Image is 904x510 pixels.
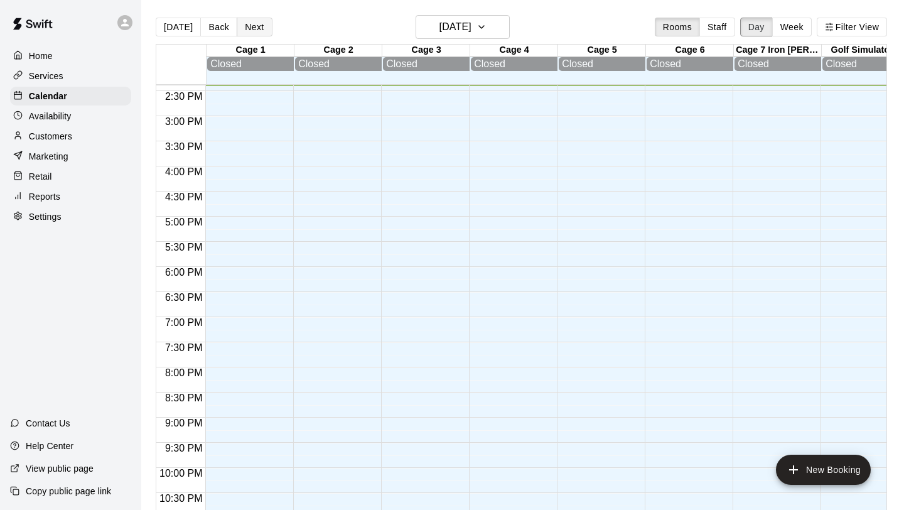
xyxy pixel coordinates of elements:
[162,242,206,252] span: 5:30 PM
[562,58,642,70] div: Closed
[386,58,466,70] div: Closed
[470,45,558,57] div: Cage 4
[26,485,111,497] p: Copy public page link
[26,417,70,430] p: Contact Us
[29,110,72,122] p: Availability
[162,116,206,127] span: 3:00 PM
[29,190,60,203] p: Reports
[776,455,871,485] button: add
[10,67,131,85] a: Services
[29,90,67,102] p: Calendar
[29,210,62,223] p: Settings
[10,147,131,166] a: Marketing
[646,45,734,57] div: Cage 6
[10,87,131,106] a: Calendar
[655,18,700,36] button: Rooms
[162,418,206,428] span: 9:00 PM
[200,18,237,36] button: Back
[439,18,471,36] h6: [DATE]
[734,45,822,57] div: Cage 7 Iron [PERSON_NAME]
[382,45,470,57] div: Cage 3
[162,317,206,328] span: 7:00 PM
[162,166,206,177] span: 4:00 PM
[162,91,206,102] span: 2:30 PM
[29,50,53,62] p: Home
[558,45,646,57] div: Cage 5
[156,493,205,504] span: 10:30 PM
[156,18,201,36] button: [DATE]
[474,58,554,70] div: Closed
[162,217,206,227] span: 5:00 PM
[207,45,294,57] div: Cage 1
[740,18,773,36] button: Day
[29,170,52,183] p: Retail
[162,192,206,202] span: 4:30 PM
[294,45,382,57] div: Cage 2
[156,468,205,479] span: 10:00 PM
[162,292,206,303] span: 6:30 PM
[162,267,206,278] span: 6:00 PM
[29,70,63,82] p: Services
[29,130,72,143] p: Customers
[162,443,206,453] span: 9:30 PM
[10,187,131,206] a: Reports
[738,58,818,70] div: Closed
[162,393,206,403] span: 8:30 PM
[699,18,735,36] button: Staff
[26,440,73,452] p: Help Center
[10,127,131,146] a: Customers
[237,18,272,36] button: Next
[162,367,206,378] span: 8:00 PM
[10,46,131,65] a: Home
[162,342,206,353] span: 7:30 PM
[10,167,131,186] a: Retail
[162,141,206,152] span: 3:30 PM
[10,107,131,126] a: Availability
[29,150,68,163] p: Marketing
[26,462,94,475] p: View public page
[817,18,887,36] button: Filter View
[210,58,291,70] div: Closed
[650,58,730,70] div: Closed
[772,18,812,36] button: Week
[416,15,510,39] button: [DATE]
[10,207,131,226] a: Settings
[298,58,379,70] div: Closed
